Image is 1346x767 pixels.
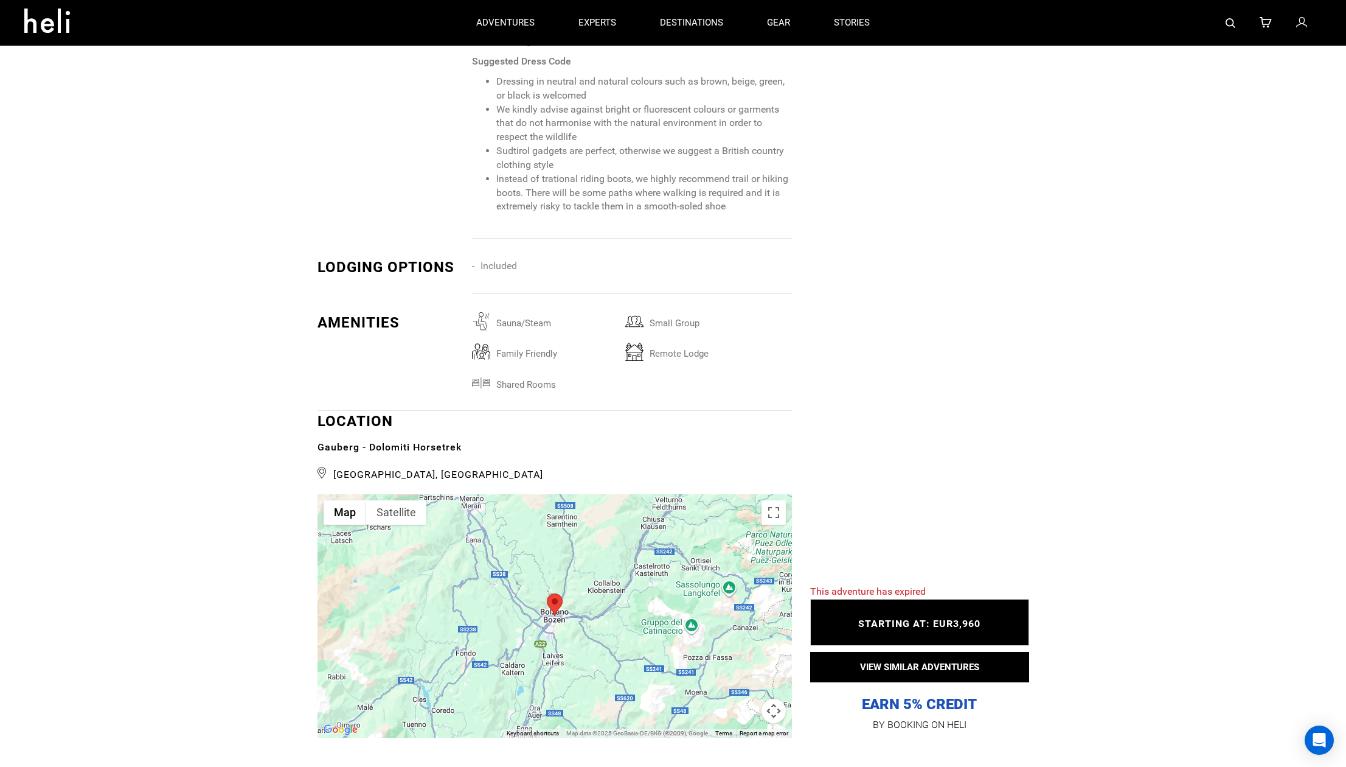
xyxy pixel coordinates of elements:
button: Map camera controls [761,699,786,723]
a: Report a map error [740,730,788,737]
img: search-bar-icon.svg [1226,18,1235,28]
button: VIEW SIMILAR ADVENTURES [810,652,1029,682]
strong: Suggested Dress Code [472,55,571,67]
span: family friendly [490,343,625,359]
button: Show street map [324,500,366,525]
b: Gauberg - Dolomiti Horsetrek [317,441,462,453]
img: remotelodge.svg [625,343,644,361]
span: This adventure has expired [810,586,926,598]
li: We kindly advise against bright or fluorescent colours or garments that do not harmonise with the... [496,103,791,145]
span: Shared Rooms [490,374,625,390]
img: saunasteam.svg [472,312,490,331]
div: LOCATION [317,411,792,482]
img: smallgroup.svg [625,312,644,331]
p: adventures [476,16,535,29]
p: BY BOOKING ON HELI [810,716,1029,734]
p: experts [578,16,616,29]
p: destinations [660,16,723,29]
button: Toggle fullscreen view [761,500,786,525]
a: Terms (opens in new tab) [715,730,732,737]
button: Keyboard shortcuts [507,729,559,738]
li: Instead of trational riding boots, we highly recommend trail or hiking boots. There will be some ... [496,172,791,214]
span: remote lodge [644,343,779,359]
img: familyfriendly.svg [472,343,490,361]
span: [GEOGRAPHIC_DATA], [GEOGRAPHIC_DATA] [317,464,792,482]
img: sharedrooms.svg [472,374,490,392]
a: Open this area in Google Maps (opens a new window) [321,722,361,738]
li: Included [472,257,625,275]
span: small group [644,312,779,328]
div: Lodging options [317,257,463,278]
button: Show satellite imagery [366,500,426,525]
div: Amenities [317,312,463,333]
span: sauna/steam [490,312,625,328]
span: STARTING AT: EUR3,960 [858,618,980,630]
span: Map data ©2025 GeoBasis-DE/BKG (©2009), Google [566,730,708,737]
img: Google [321,722,361,738]
div: Open Intercom Messenger [1305,726,1334,755]
li: Dressing in neutral and natural colours such as brown, beige, green, or black is welcomed [496,75,791,103]
li: Sudtirol gadgets are perfect, otherwise we suggest a British country clothing style [496,144,791,172]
